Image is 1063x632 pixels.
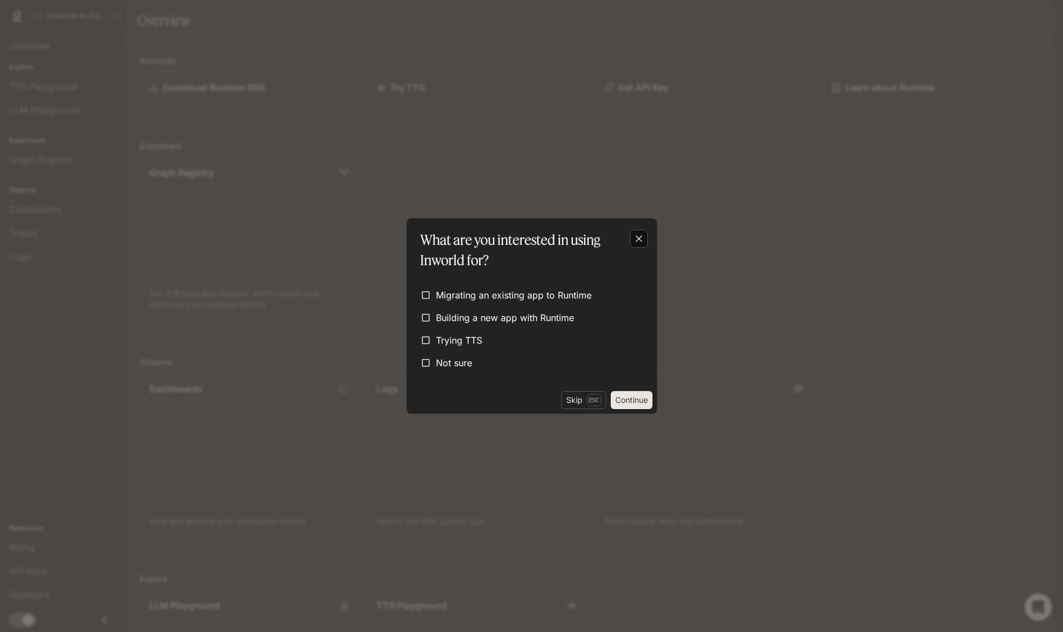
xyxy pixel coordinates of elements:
button: SkipEsc [561,391,606,409]
span: Not sure [436,356,472,370]
span: Migrating an existing app to Runtime [436,288,592,302]
p: What are you interested in using Inworld for? [420,230,639,270]
button: Continue [611,391,652,409]
span: Trying TTS [436,333,482,347]
span: Building a new app with Runtime [436,311,574,324]
p: Esc [587,394,601,406]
